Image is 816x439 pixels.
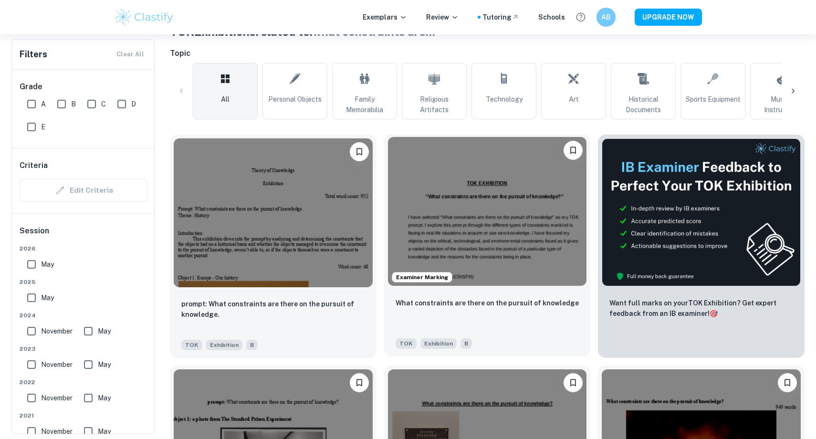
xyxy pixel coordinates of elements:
[181,299,365,320] p: prompt: What constraints are there on the pursuit of knowledge.
[406,94,462,115] span: Religious Artifacts
[420,338,457,349] span: Exhibition
[635,9,702,26] button: UPGRADE NOW
[101,99,106,109] span: C
[131,99,136,109] span: D
[573,9,589,25] button: Help and Feedback
[41,99,46,109] span: A
[336,94,393,115] span: Family Memorabilia
[486,94,523,105] span: Technology
[564,141,583,160] button: Bookmark
[569,94,579,105] span: Art
[363,12,407,22] p: Exemplars
[114,8,175,27] img: Clastify logo
[98,359,111,370] span: May
[71,99,76,109] span: B
[98,393,111,403] span: May
[41,393,73,403] span: November
[221,94,230,105] span: All
[396,338,417,349] span: TOK
[564,373,583,392] button: Bookmark
[246,340,258,350] span: B
[170,48,805,59] h6: Topic
[20,81,147,93] h6: Grade
[396,298,579,308] p: What constraints are there on the pursuit of knowledge
[181,340,202,350] span: TOK
[20,244,147,253] span: 2026
[20,411,147,420] span: 2021
[206,340,242,350] span: Exhibition
[538,12,565,22] a: Schools
[20,311,147,320] span: 2024
[710,310,718,317] span: 🎯
[20,278,147,286] span: 2025
[170,135,377,358] a: Bookmarkprompt: What constraints are there on the pursuit of knowledge.TOKExhibitionB
[778,373,797,392] button: Bookmark
[602,138,801,286] img: Thumbnail
[598,135,805,358] a: ThumbnailWant full marks on yourTOK Exhibition? Get expert feedback from an IB examiner!
[350,142,369,161] button: Bookmark
[686,94,741,105] span: Sports Equipment
[615,94,671,115] span: Historical Documents
[384,135,591,358] a: Examiner MarkingBookmarkWhat constraints are there on the pursuit of knowledgeTOKExhibitionB
[20,345,147,353] span: 2023
[41,326,73,336] span: November
[754,94,811,115] span: Musical Instruments
[268,94,322,105] span: Personal Objects
[460,338,472,349] span: B
[596,8,616,27] button: AB
[392,273,452,282] span: Examiner Marking
[41,293,54,303] span: May
[41,426,73,437] span: November
[609,298,793,319] p: Want full marks on your TOK Exhibition ? Get expert feedback from an IB examiner!
[41,359,73,370] span: November
[174,138,373,287] img: TOK Exhibition example thumbnail: prompt: What constraints are there on th
[20,378,147,387] span: 2022
[601,12,612,22] h6: AB
[20,160,48,171] h6: Criteria
[388,137,587,286] img: TOK Exhibition example thumbnail: What constraints are there on the pursui
[20,48,47,61] h6: Filters
[482,12,519,22] a: Tutoring
[41,122,45,132] span: E
[350,373,369,392] button: Bookmark
[98,426,111,437] span: May
[41,259,54,270] span: May
[98,326,111,336] span: May
[20,225,147,244] h6: Session
[20,179,147,202] div: Criteria filters are unavailable when searching by topic
[426,12,459,22] p: Review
